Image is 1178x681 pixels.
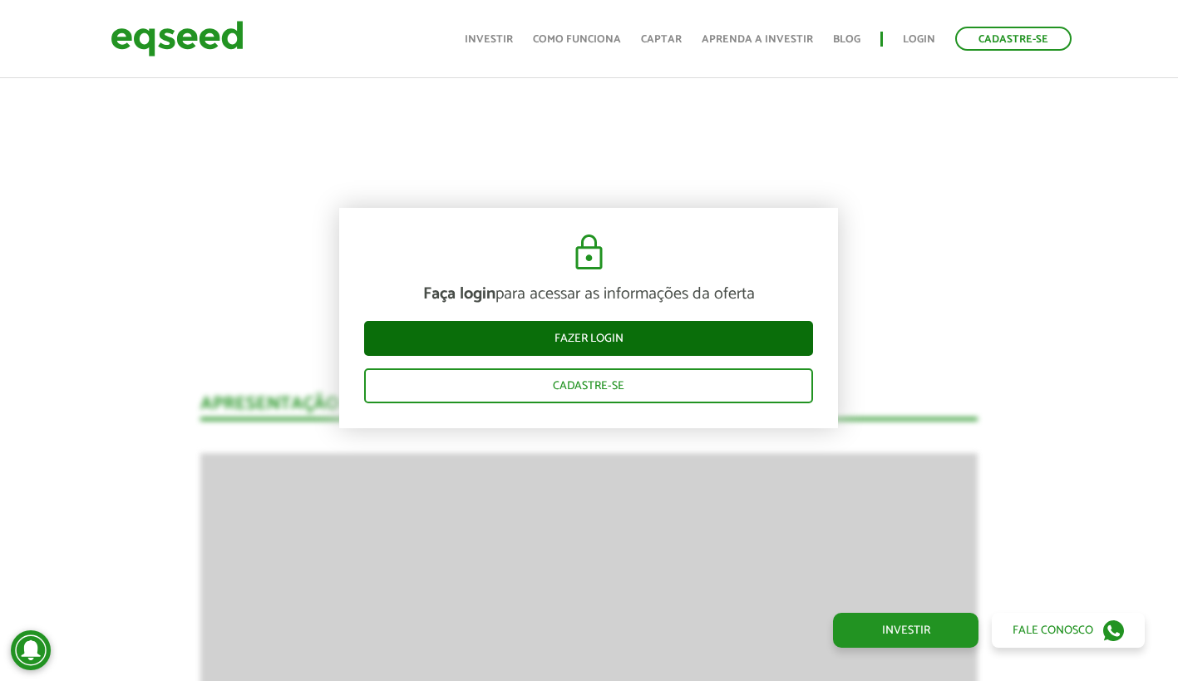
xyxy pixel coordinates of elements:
[364,284,813,304] p: para acessar as informações da oferta
[533,34,621,45] a: Como funciona
[702,34,813,45] a: Aprenda a investir
[833,613,978,648] a: Investir
[992,613,1145,648] a: Fale conosco
[641,34,682,45] a: Captar
[833,34,860,45] a: Blog
[569,233,609,273] img: cadeado.svg
[111,17,244,61] img: EqSeed
[364,368,813,403] a: Cadastre-se
[903,34,935,45] a: Login
[364,321,813,356] a: Fazer login
[423,280,495,308] strong: Faça login
[955,27,1072,51] a: Cadastre-se
[465,34,513,45] a: Investir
